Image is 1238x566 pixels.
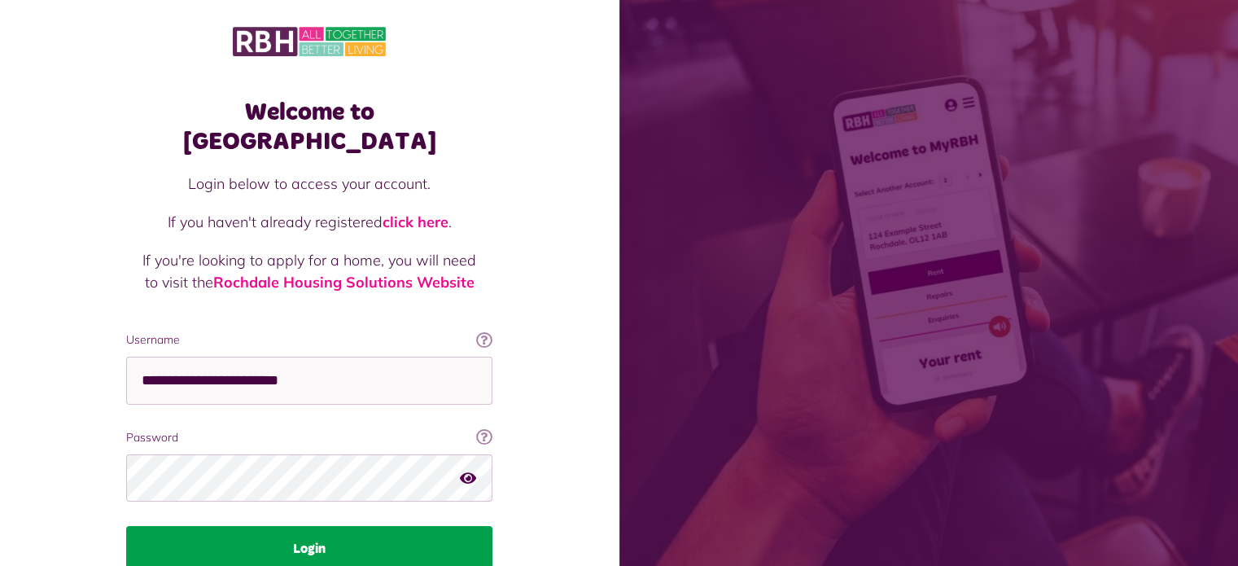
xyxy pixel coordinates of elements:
p: If you're looking to apply for a home, you will need to visit the [142,249,476,293]
img: MyRBH [233,24,386,59]
a: Rochdale Housing Solutions Website [213,273,475,292]
label: Username [126,331,492,349]
p: Login below to access your account. [142,173,476,195]
a: click here [383,213,448,231]
h1: Welcome to [GEOGRAPHIC_DATA] [126,98,492,156]
label: Password [126,429,492,446]
p: If you haven't already registered . [142,211,476,233]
